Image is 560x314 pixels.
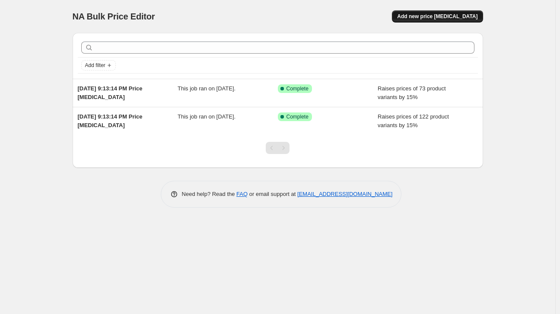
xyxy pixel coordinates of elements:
button: Add new price [MEDICAL_DATA] [392,10,483,22]
span: or email support at [248,191,297,197]
a: [EMAIL_ADDRESS][DOMAIN_NAME] [297,191,392,197]
span: Complete [286,113,309,120]
span: Raises prices of 73 product variants by 15% [378,85,446,100]
span: NA Bulk Price Editor [73,12,155,21]
span: [DATE] 9:13:14 PM Price [MEDICAL_DATA] [78,113,143,128]
span: Complete [286,85,309,92]
span: This job ran on [DATE]. [178,113,235,120]
span: Raises prices of 122 product variants by 15% [378,113,449,128]
span: Add new price [MEDICAL_DATA] [397,13,477,20]
span: [DATE] 9:13:14 PM Price [MEDICAL_DATA] [78,85,143,100]
nav: Pagination [266,142,290,154]
span: Need help? Read the [182,191,237,197]
button: Add filter [81,60,116,70]
span: This job ran on [DATE]. [178,85,235,92]
span: Add filter [85,62,105,69]
a: FAQ [236,191,248,197]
